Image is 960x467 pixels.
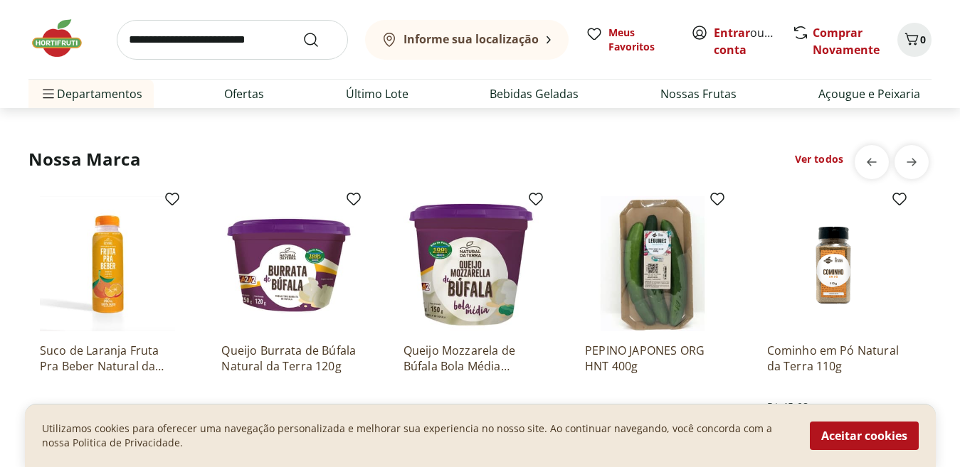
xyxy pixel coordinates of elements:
a: Último Lote [346,85,408,102]
a: Queijo Mozzarela de Búfala Bola Média Natural da Terra 150g [403,343,539,374]
button: Submit Search [302,31,337,48]
a: Meus Favoritos [586,26,674,54]
img: Hortifruti [28,17,100,60]
button: next [895,145,929,179]
a: Comprar Novamente [813,25,880,58]
p: Utilizamos cookies para oferecer uma navegação personalizada e melhorar sua experiencia no nosso ... [42,422,793,450]
img: Cominho em Pó Natural da Terra 110g [767,196,902,331]
span: Departamentos [40,77,142,111]
span: 0 [920,33,926,46]
button: Informe sua localização [365,20,569,60]
img: Queijo Burrata de Búfala Natural da Terra 120g [221,196,357,331]
a: Nossas Frutas [660,85,737,102]
button: Menu [40,77,57,111]
img: Suco de Laranja Fruta Pra Beber Natural da Terra 250ml [40,196,175,331]
a: Entrar [714,25,750,41]
button: previous [855,145,889,179]
button: Aceitar cookies [810,422,919,450]
a: Açougue e Peixaria [818,85,920,102]
a: PEPINO JAPONES ORG HNT 400g [585,343,720,374]
button: Carrinho [897,23,932,57]
img: Queijo Mozzarela de Búfala Bola Média Natural da Terra 150g [403,196,539,331]
a: Suco de Laranja Fruta Pra Beber Natural da Terra 250ml [40,343,175,374]
a: Ofertas [224,85,264,102]
span: Meus Favoritos [608,26,674,54]
h2: Nossa Marca [28,148,141,171]
a: Criar conta [714,25,792,58]
span: R$ 45,98 [767,399,808,414]
a: Queijo Burrata de Búfala Natural da Terra 120g [221,343,357,374]
a: Bebidas Geladas [490,85,579,102]
b: Informe sua localização [403,31,539,47]
span: ou [714,24,777,58]
input: search [117,20,348,60]
img: PEPINO JAPONES ORG HNT 400g [585,196,720,331]
a: Cominho em Pó Natural da Terra 110g [767,343,902,374]
a: Ver todos [795,152,843,166]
